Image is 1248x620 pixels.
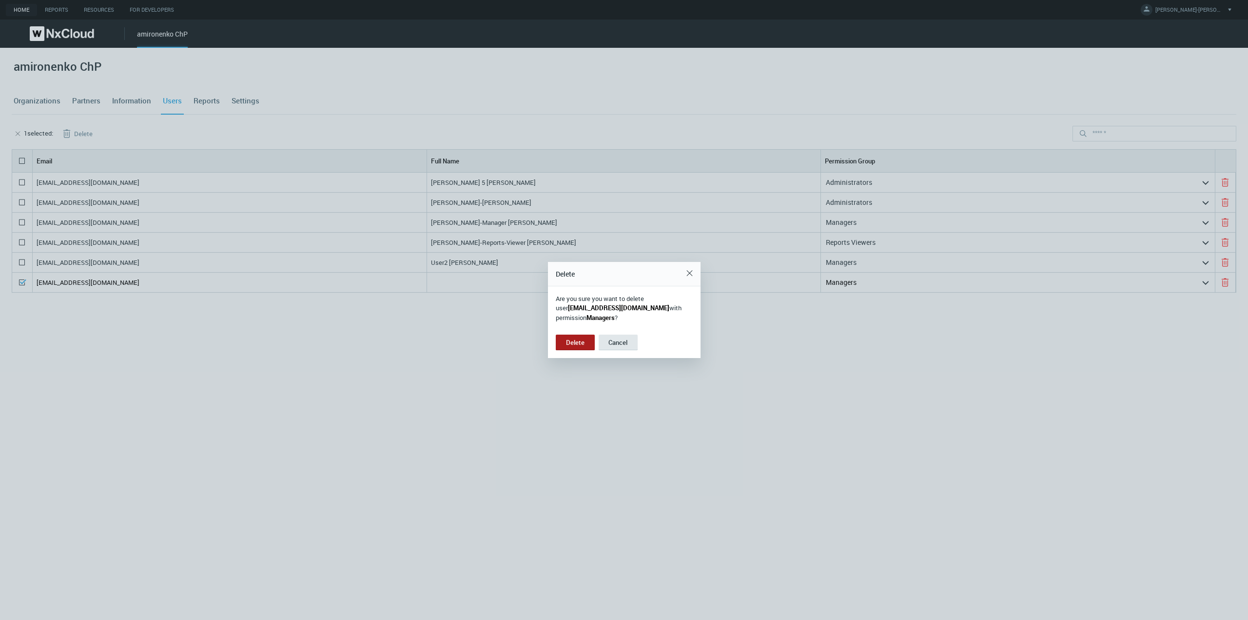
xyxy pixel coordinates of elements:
span: Delete [556,269,575,279]
span: Managers [586,313,615,322]
span: [EMAIL_ADDRESS][DOMAIN_NAME] [568,303,669,312]
button: Delete [556,335,595,350]
button: Cancel [599,335,638,350]
button: Close [682,265,698,281]
p: Are you sure you want to delete user with permission ? [556,294,693,323]
span: Cancel [608,338,627,347]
